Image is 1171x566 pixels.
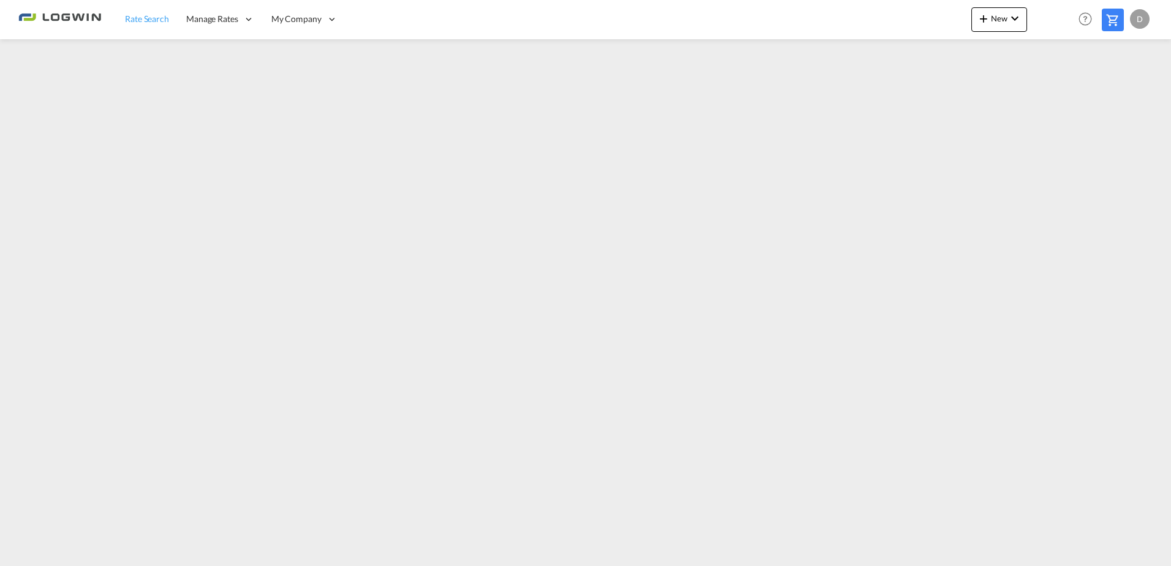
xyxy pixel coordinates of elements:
span: Help [1075,9,1096,29]
span: Manage Rates [186,13,238,25]
div: D [1130,9,1150,29]
img: 2761ae10d95411efa20a1f5e0282d2d7.png [18,6,101,33]
button: icon-plus 400-fgNewicon-chevron-down [971,7,1027,32]
md-icon: icon-chevron-down [1007,11,1022,26]
span: My Company [271,13,322,25]
div: Help [1075,9,1102,31]
span: Rate Search [125,13,169,24]
md-icon: icon-plus 400-fg [976,11,991,26]
span: New [976,13,1022,23]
